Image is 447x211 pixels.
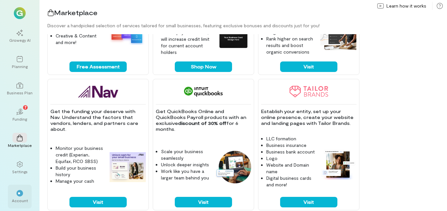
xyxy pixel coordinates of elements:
p: Get QuickBooks Online and QuickBooks Payroll products with an exclusive for 6 months. [156,108,251,132]
div: Discover a handpicked selection of services tailored for small businesses, featuring exclusive bo... [47,22,447,29]
a: Settings [8,156,32,179]
li: Scale your business seamlessly [161,148,210,161]
a: Business Plan [8,77,32,101]
div: Account [12,198,28,203]
div: Growegy AI [9,37,31,43]
li: Monitor your business credit (Experian, Equifax, FICO SBSS) [56,145,104,165]
button: Visit [69,197,127,207]
a: Planning [8,51,32,74]
button: Visit [280,197,337,207]
p: Establish your entity, set up your online presence, create your website and landing pages with Ta... [261,108,356,126]
img: QuickBooks [184,86,223,98]
div: Marketplace [8,143,32,148]
img: QuickBooks feature [215,151,251,183]
li: Logo [266,155,315,162]
p: Get the funding your deserve with Nav. Understand the factors that vendors, lenders, and partners... [50,108,146,132]
div: Business Plan [7,90,33,95]
img: Jungle Scout feature [320,19,356,50]
div: Funding [13,116,27,122]
span: Learn how it works [386,3,426,9]
div: Settings [12,169,28,174]
li: Work like you have a larger team behind you [161,168,210,181]
a: Growegy AI [8,24,32,48]
li: Unlock deeper insights [161,161,210,168]
strong: discount of 30% off [178,120,226,126]
img: Nav [78,86,118,98]
li: Website and Domain name [266,162,315,175]
li: Net 30 payment terms, will increase credit limit for current account holders [161,29,210,56]
li: Digital business cards and more! [266,175,315,188]
button: Free Assessment [69,61,127,72]
div: Planning [12,64,28,69]
li: Manage your cash [56,178,104,184]
li: Creative & Content and more! [56,33,104,46]
span: Marketplace [54,9,97,16]
img: Nav feature [110,152,146,182]
li: Build your business history [56,165,104,178]
li: Business bank account [266,149,315,155]
a: Marketplace [8,129,32,153]
li: Rank higher on search results and boost organic conversions [266,35,315,55]
img: Tailor Brands [289,86,328,98]
li: LLC formation [266,135,315,142]
li: Business insurance [266,142,315,149]
button: Shop Now [175,61,232,72]
button: Visit [280,61,337,72]
a: Funding [8,103,32,127]
button: Visit [175,197,232,207]
img: Tailor Brands feature [320,149,356,180]
span: 7 [24,104,27,110]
